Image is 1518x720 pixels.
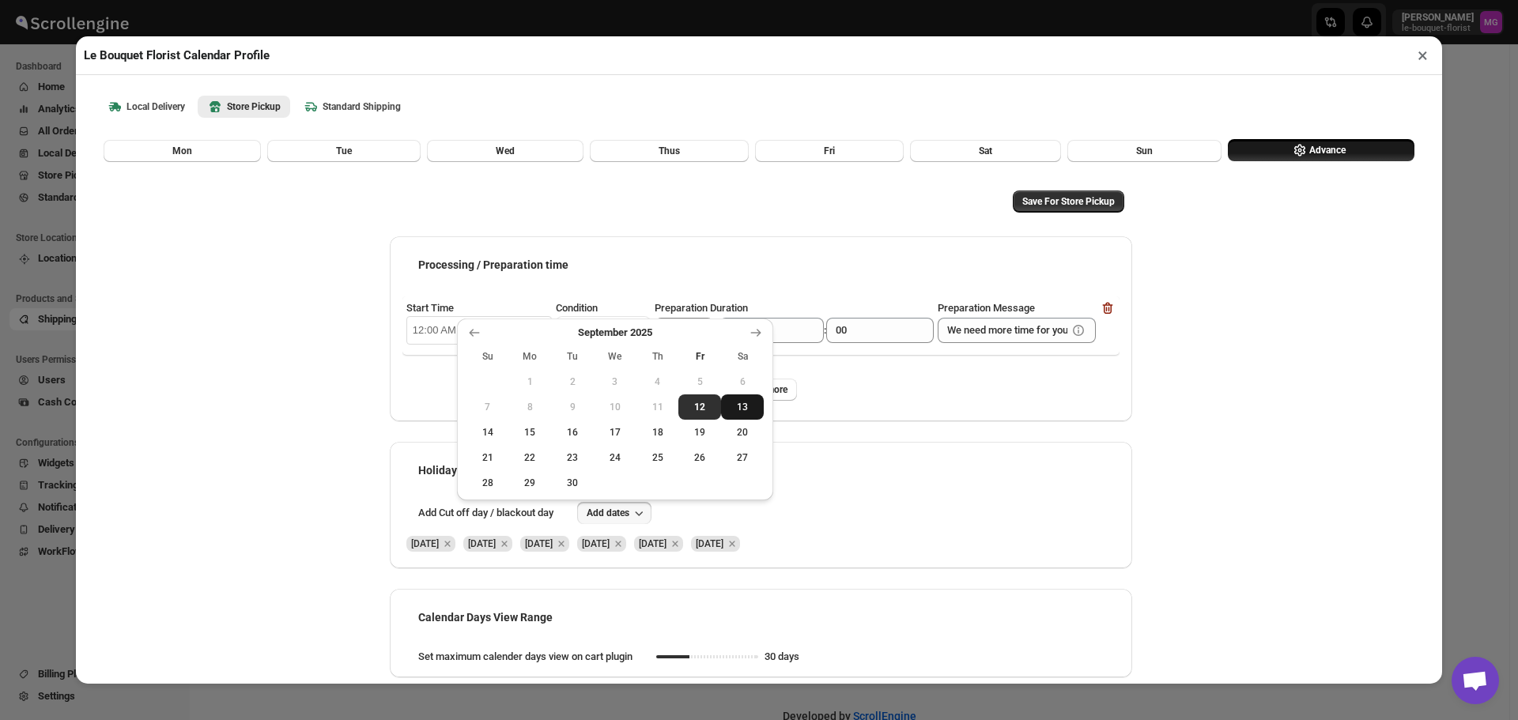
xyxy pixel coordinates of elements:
span: We [600,350,630,363]
button: Monday September 29 2025 [509,470,552,496]
input: Your message here [938,318,1067,343]
div: Open chat [1452,657,1499,704]
span: 19 [685,426,715,439]
span: 7 [473,401,503,413]
button: Wednesday September 3 2025 [594,369,636,394]
th: Thursday [636,344,679,369]
button: Tuesday September 30 2025 [551,470,594,496]
button: Fri [755,140,904,162]
button: Monday September 15 2025 [509,420,552,445]
h5: Holidays / Blackout days [418,462,542,478]
h2: Le Bouquet Florist Calendar Profile [84,47,270,63]
span: Fr [685,350,715,363]
span: 13 [727,401,757,413]
span: 20 [727,426,757,439]
span: 29 [515,477,546,489]
button: Wednesday September 24 2025 [594,445,636,470]
button: Show next month, October 2025 [745,322,767,344]
span: Fri Nov 28 2025 [468,538,496,549]
button: Thursday September 18 2025 [636,420,679,445]
span: Condition [556,302,598,315]
span: 15 [515,426,546,439]
span: 24 [600,451,630,464]
th: Tuesday [551,344,594,369]
span: 16 [557,426,587,439]
span: Set maximum calender days view on cart plugin [402,649,648,665]
button: Thursday September 25 2025 [636,445,679,470]
button: Monday September 8 2025 [509,394,552,420]
span: Fri Sep 12 2025 [696,538,723,549]
button: Saturday September 20 2025 [721,420,764,445]
span: Save For Store Pickup [1022,195,1115,208]
button: Remove Thu Jan 01 2026 [611,537,625,551]
button: Remove Fri Sep 12 2025 [725,537,739,551]
button: Friday September 19 2025 [678,420,721,445]
h5: Calendar Days View Range [418,609,553,625]
h5: Processing / Preparation time [418,257,568,273]
p: Preparation Duration [655,300,748,318]
span: 9 [557,401,587,413]
button: Local delivery [97,96,194,118]
button: Store pickup [198,96,290,118]
button: Thus [590,140,749,162]
span: 22 [515,451,546,464]
button: Today Friday September 12 2025 [678,394,721,420]
button: Tuesday September 23 2025 [551,445,594,470]
button: Saturday September 27 2025 [721,445,764,470]
button: Wed [427,140,583,162]
span: Tu [557,350,587,363]
button: Saturday September 6 2025 [721,369,764,394]
th: Monday [509,344,552,369]
span: 27 [727,451,757,464]
span: 21 [473,451,503,464]
span: 18 [643,426,673,439]
button: Save For Store Pickup [1013,190,1124,213]
button: Tuesday September 9 2025 [551,394,594,420]
span: Thu Nov 27 2025 [411,538,439,549]
button: Sunday September 14 2025 [466,420,509,445]
button: Thursday September 11 2025 [636,394,679,420]
span: 1 [515,375,546,388]
b: Local Delivery [107,99,185,115]
span: 28 [473,477,503,489]
p: 30 days [765,649,799,665]
span: Sat [979,145,992,157]
button: Sat [910,140,1061,162]
span: 12 [685,401,715,413]
span: Thus [659,145,680,157]
span: 6 [727,375,757,388]
span: Th [643,350,673,363]
button: Thursday September 4 2025 [636,369,679,394]
span: Mon [172,145,192,157]
button: Friday September 26 2025 [678,445,721,470]
th: Saturday [721,344,764,369]
span: Fri [824,145,835,157]
span: 3 [600,375,630,388]
button: × [1411,44,1434,66]
button: Tuesday September 2 2025 [551,369,594,394]
span: 2 [557,375,587,388]
button: Standard delivery [293,96,410,118]
th: Sunday [466,344,509,369]
button: Remove Thu Nov 27 2025 [440,537,455,551]
span: Tue [336,145,352,157]
span: 14 [473,426,503,439]
span: Su [473,350,503,363]
span: Sa [727,350,757,363]
button: Monday September 1 2025 [509,369,552,394]
span: 23 [557,451,587,464]
span: Thu Jan 01 2026 [582,538,610,549]
button: Tuesday September 16 2025 [551,420,594,445]
button: Sunday September 28 2025 [466,470,509,496]
th: Friday [678,344,721,369]
span: 10 [600,401,630,413]
span: Sun [1136,145,1153,157]
span: 26 [685,451,715,464]
span: Wed [496,145,515,157]
p: Preparation Message [938,300,1035,318]
input: MM [826,318,911,343]
button: Saturday September 13 2025 [721,394,764,420]
b: Standard Shipping [303,99,401,115]
b: Store Pickup [207,99,281,115]
span: 8 [515,401,546,413]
